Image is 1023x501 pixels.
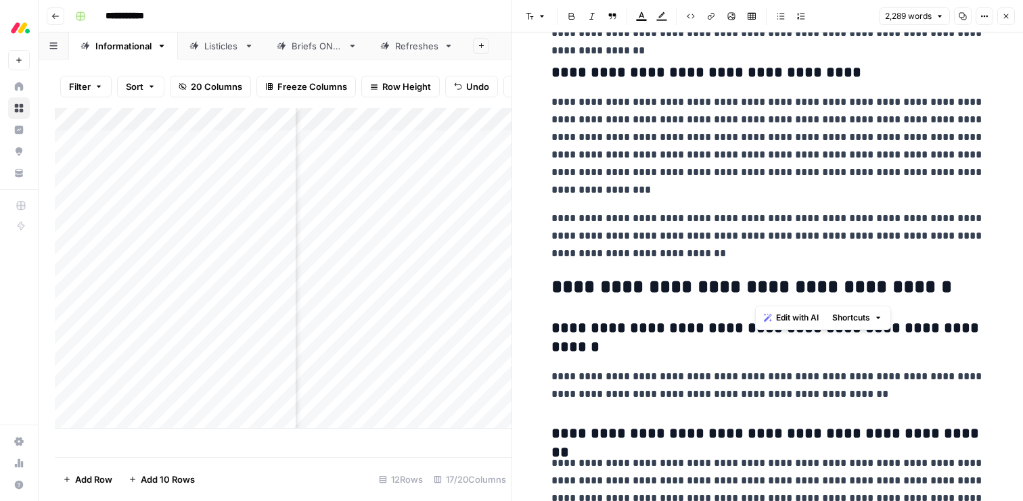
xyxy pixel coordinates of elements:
button: Undo [445,76,498,97]
span: Sort [126,80,143,93]
a: Your Data [8,162,30,184]
button: Add Row [55,469,120,490]
button: Sort [117,76,164,97]
div: Informational [95,39,152,53]
a: Settings [8,431,30,452]
span: Shortcuts [832,312,870,324]
span: Undo [466,80,489,93]
a: Briefs ONLY [265,32,369,59]
div: Refreshes [395,39,438,53]
span: Add 10 Rows [141,473,195,486]
span: Edit with AI [776,312,819,324]
button: Help + Support [8,474,30,496]
div: Briefs ONLY [292,39,342,53]
span: Add Row [75,473,112,486]
div: Listicles [204,39,239,53]
a: Browse [8,97,30,119]
span: Row Height [382,80,431,93]
a: Insights [8,119,30,141]
span: 2,289 words [885,10,932,22]
a: Usage [8,452,30,474]
button: 2,289 words [879,7,950,25]
span: Filter [69,80,91,93]
img: Monday.com Logo [8,16,32,40]
span: Freeze Columns [277,80,347,93]
a: Informational [69,32,178,59]
button: Add 10 Rows [120,469,203,490]
button: Workspace: Monday.com [8,11,30,45]
a: Opportunities [8,141,30,162]
a: Listicles [178,32,265,59]
div: 17/20 Columns [428,469,512,490]
button: Row Height [361,76,440,97]
a: Refreshes [369,32,465,59]
button: Freeze Columns [256,76,356,97]
button: 20 Columns [170,76,251,97]
span: 20 Columns [191,80,242,93]
div: 12 Rows [373,469,428,490]
button: Shortcuts [827,309,888,327]
button: Filter [60,76,112,97]
a: Home [8,76,30,97]
button: Edit with AI [758,309,824,327]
